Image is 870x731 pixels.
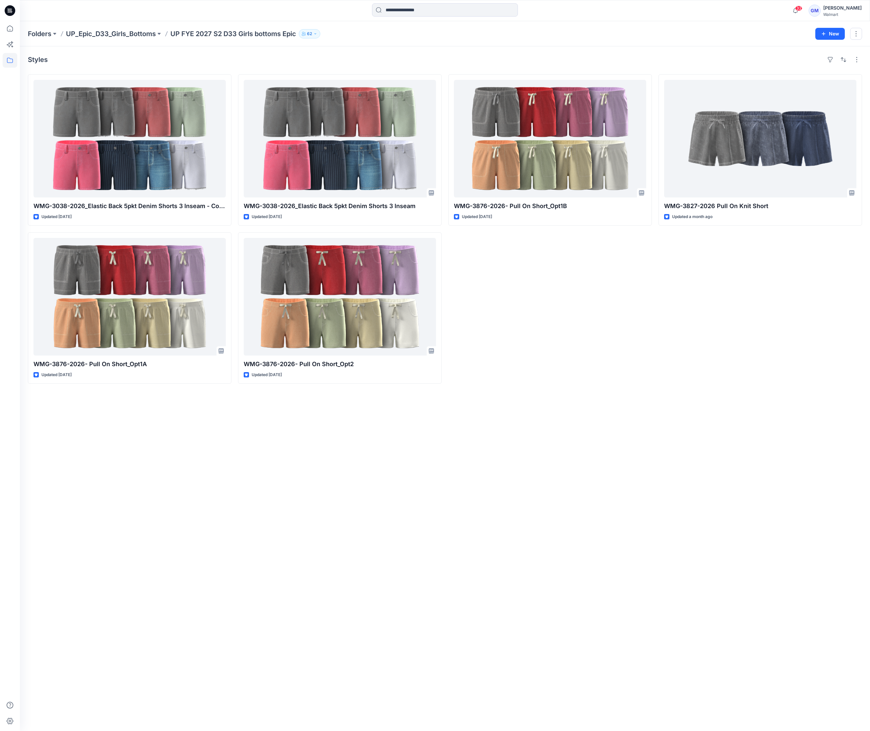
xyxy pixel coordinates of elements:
[252,213,282,220] p: Updated [DATE]
[33,360,226,369] p: WMG-3876-2026- Pull On Short_Opt1A
[795,6,802,11] span: 32
[244,80,436,197] a: WMG-3038-2026_Elastic Back 5pkt Denim Shorts 3 Inseam
[33,80,226,197] a: WMG-3038-2026_Elastic Back 5pkt Denim Shorts 3 Inseam - Cost Opt
[823,12,862,17] div: Walmart
[823,4,862,12] div: [PERSON_NAME]
[809,5,821,17] div: GM
[28,29,51,38] a: Folders
[664,80,856,197] a: WMG-3827-2026 Pull On Knit Short
[252,371,282,378] p: Updated [DATE]
[672,213,713,220] p: Updated a month ago
[307,30,312,37] p: 62
[33,201,226,211] p: WMG-3038-2026_Elastic Back 5pkt Denim Shorts 3 Inseam - Cost Opt
[454,80,646,197] a: WMG-3876-2026- Pull On Short_Opt1B
[41,213,72,220] p: Updated [DATE]
[28,56,48,64] h4: Styles
[170,29,296,38] p: UP FYE 2027 S2 D33 Girls bottoms Epic
[66,29,156,38] a: UP_Epic_D33_Girls_Bottoms
[454,201,646,211] p: WMG-3876-2026- Pull On Short_Opt1B
[815,28,845,40] button: New
[462,213,492,220] p: Updated [DATE]
[244,238,436,356] a: WMG-3876-2026- Pull On Short_Opt2
[299,29,320,38] button: 62
[41,371,72,378] p: Updated [DATE]
[244,201,436,211] p: WMG-3038-2026_Elastic Back 5pkt Denim Shorts 3 Inseam
[33,238,226,356] a: WMG-3876-2026- Pull On Short_Opt1A
[664,201,856,211] p: WMG-3827-2026 Pull On Knit Short
[244,360,436,369] p: WMG-3876-2026- Pull On Short_Opt2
